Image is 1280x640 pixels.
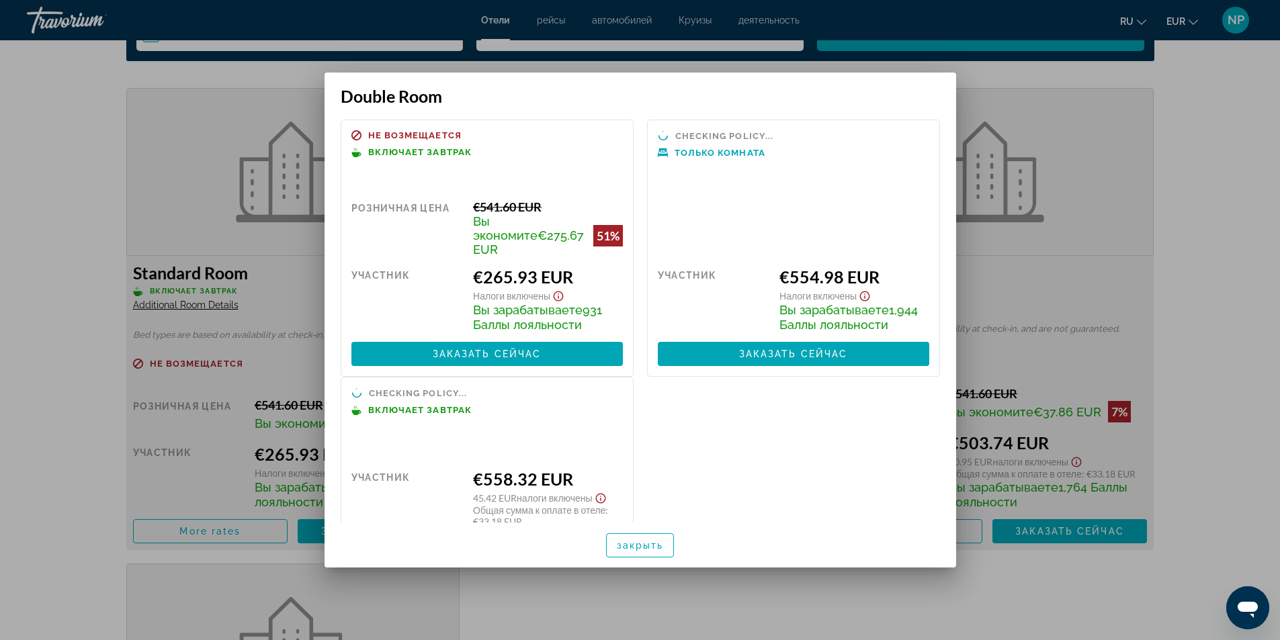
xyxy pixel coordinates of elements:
[368,406,472,414] span: Включает завтрак
[593,225,623,246] div: 51%
[593,489,609,504] button: Show Taxes and Fees disclaimer
[517,492,593,504] span: Налоги включены
[473,303,583,317] span: Вы зарабатываете
[617,540,664,551] span: закрыть
[473,504,622,527] div: : €33.18 EUR
[473,504,605,516] span: Общая сумма к оплате в отеле
[779,267,929,287] div: €554.98 EUR
[779,303,918,332] span: 1,944 Баллы лояльности
[658,267,770,332] div: участник
[341,86,940,106] h3: Double Room
[739,349,848,359] span: Заказать сейчас
[368,131,462,140] span: Не возмещается
[658,342,929,366] button: Заказать сейчас
[368,148,472,156] span: Включает завтрак
[351,342,623,366] button: Заказать сейчас
[550,287,566,302] button: Show Taxes and Fees disclaimer
[473,228,584,257] span: €275.67 EUR
[675,132,774,140] span: Checking policy...
[473,214,538,242] span: Вы экономите
[473,469,622,489] div: €558.32 EUR
[473,303,602,332] span: 931 Баллы лояльности
[351,199,464,257] div: Розничная цена
[351,469,464,557] div: участник
[473,492,517,504] span: 45.42 EUR
[1226,586,1269,629] iframe: Schaltfläche zum Öffnen des Messaging-Fensters
[857,287,873,302] button: Show Taxes and Fees disclaimer
[473,199,622,214] div: €541.60 EUR
[351,267,464,332] div: участник
[675,148,765,157] span: Только комната
[779,290,857,302] span: Налоги включены
[779,303,889,317] span: Вы зарабатываете
[433,349,542,359] span: Заказать сейчас
[606,533,675,557] button: закрыть
[369,389,468,398] span: Checking policy...
[473,267,622,287] div: €265.93 EUR
[473,290,550,302] span: Налоги включены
